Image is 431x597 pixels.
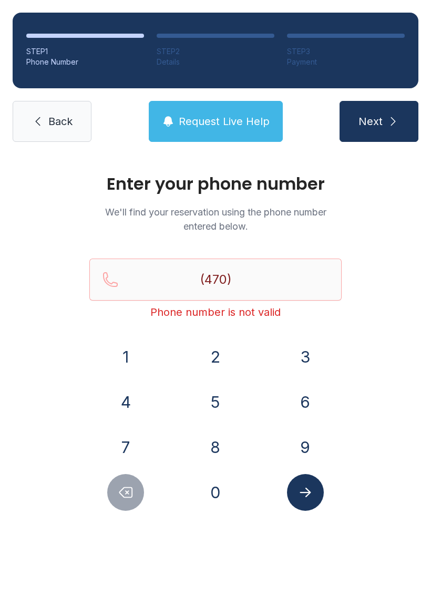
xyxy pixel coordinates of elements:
button: 0 [197,474,234,511]
div: Phone Number [26,57,144,67]
button: 9 [287,429,324,466]
button: 6 [287,384,324,420]
button: 4 [107,384,144,420]
span: Next [358,114,383,129]
div: STEP 2 [157,46,274,57]
button: 3 [287,338,324,375]
button: 7 [107,429,144,466]
p: We'll find your reservation using the phone number entered below. [89,205,342,233]
input: Reservation phone number [89,259,342,301]
div: STEP 1 [26,46,144,57]
span: Request Live Help [179,114,270,129]
button: Delete number [107,474,144,511]
div: Details [157,57,274,67]
button: 5 [197,384,234,420]
button: 1 [107,338,144,375]
button: Submit lookup form [287,474,324,511]
div: Payment [287,57,405,67]
span: Back [48,114,73,129]
h1: Enter your phone number [89,176,342,192]
button: 2 [197,338,234,375]
button: 8 [197,429,234,466]
div: Phone number is not valid [89,305,342,320]
div: STEP 3 [287,46,405,57]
